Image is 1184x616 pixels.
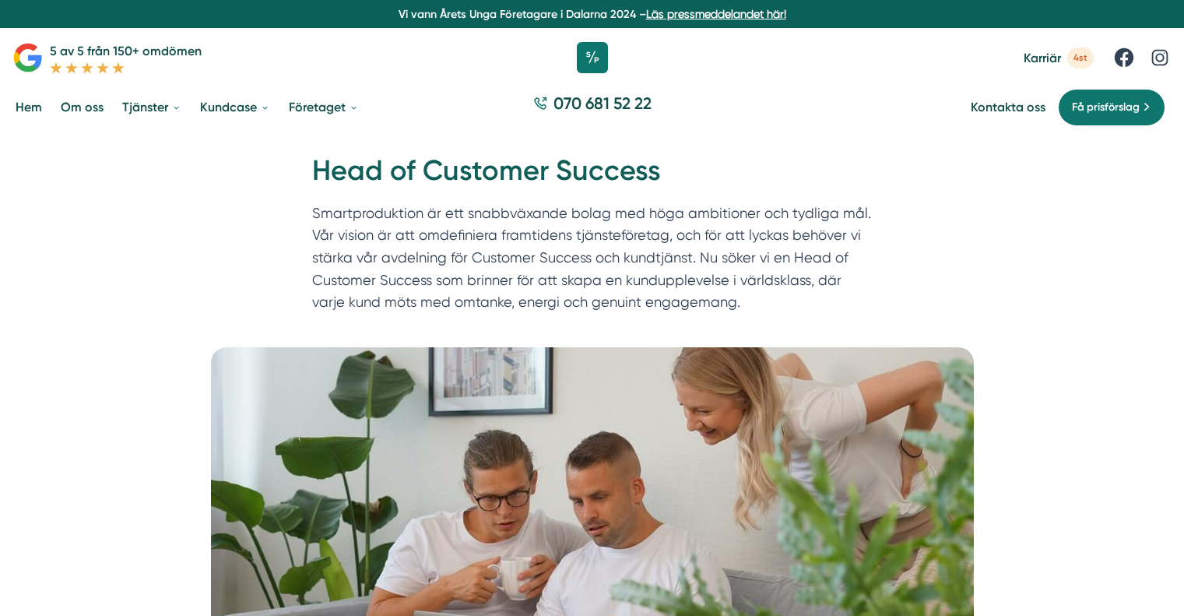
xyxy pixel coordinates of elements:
span: 070 681 52 22 [553,92,652,114]
span: Få prisförslag [1072,99,1140,116]
a: Hem [12,87,45,127]
a: Företaget [286,87,362,127]
p: 5 av 5 från 150+ omdömen [50,41,202,61]
a: Tjänster [119,87,184,127]
p: Vi vann Årets Unga Företagare i Dalarna 2024 – [6,6,1178,22]
h1: Head of Customer Success [312,152,873,202]
a: Karriär 4st [1024,48,1094,69]
a: Kundcase [197,87,273,127]
a: 070 681 52 22 [527,92,658,122]
a: Få prisförslag [1058,89,1165,126]
p: Smartproduktion är ett snabbväxande bolag med höga ambitioner och tydliga mål. Vår vision är att ... [312,202,873,321]
a: Läs pressmeddelandet här! [646,8,786,20]
span: 4st [1067,48,1094,69]
span: Karriär [1024,51,1061,65]
a: Kontakta oss [971,100,1045,114]
a: Om oss [58,87,107,127]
